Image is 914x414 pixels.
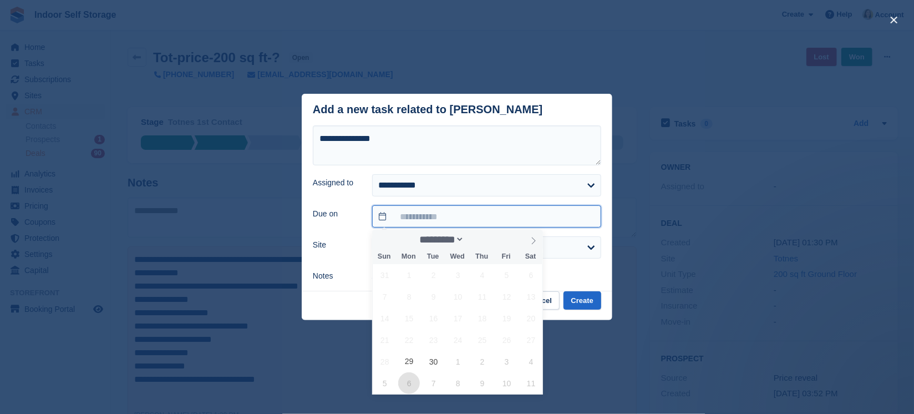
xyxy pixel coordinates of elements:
[520,329,542,351] span: September 27, 2025
[374,351,395,372] span: September 28, 2025
[519,253,543,260] span: Sat
[313,103,543,116] div: Add a new task related to [PERSON_NAME]
[447,372,469,394] span: October 8, 2025
[471,372,493,394] span: October 9, 2025
[423,307,444,329] span: September 16, 2025
[496,264,517,286] span: September 5, 2025
[313,177,359,189] label: Assigned to
[520,307,542,329] span: September 20, 2025
[423,286,444,307] span: September 9, 2025
[374,286,395,307] span: September 7, 2025
[471,351,493,372] span: October 2, 2025
[447,286,469,307] span: September 10, 2025
[398,307,420,329] span: September 15, 2025
[398,372,420,394] span: October 6, 2025
[423,329,444,351] span: September 23, 2025
[447,329,469,351] span: September 24, 2025
[423,351,444,372] span: September 30, 2025
[313,270,359,282] label: Notes
[464,234,499,245] input: Year
[423,264,444,286] span: September 2, 2025
[520,264,542,286] span: September 6, 2025
[313,239,359,251] label: Site
[313,208,359,220] label: Due on
[496,329,517,351] span: September 26, 2025
[397,253,421,260] span: Mon
[374,264,395,286] span: August 31, 2025
[496,307,517,329] span: September 19, 2025
[563,291,601,310] button: Create
[374,307,395,329] span: September 14, 2025
[416,234,465,245] select: Month
[421,253,445,260] span: Tue
[471,286,493,307] span: September 11, 2025
[447,307,469,329] span: September 17, 2025
[885,11,903,29] button: close
[520,351,542,372] span: October 4, 2025
[494,253,519,260] span: Fri
[372,253,397,260] span: Sun
[496,372,517,394] span: October 10, 2025
[471,264,493,286] span: September 4, 2025
[496,286,517,307] span: September 12, 2025
[496,351,517,372] span: October 3, 2025
[520,372,542,394] span: October 11, 2025
[398,351,420,372] span: September 29, 2025
[520,286,542,307] span: September 13, 2025
[470,253,494,260] span: Thu
[398,264,420,286] span: September 1, 2025
[398,286,420,307] span: September 8, 2025
[447,264,469,286] span: September 3, 2025
[398,329,420,351] span: September 22, 2025
[445,253,470,260] span: Wed
[447,351,469,372] span: October 1, 2025
[374,329,395,351] span: September 21, 2025
[471,329,493,351] span: September 25, 2025
[471,307,493,329] span: September 18, 2025
[423,372,444,394] span: October 7, 2025
[374,372,395,394] span: October 5, 2025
